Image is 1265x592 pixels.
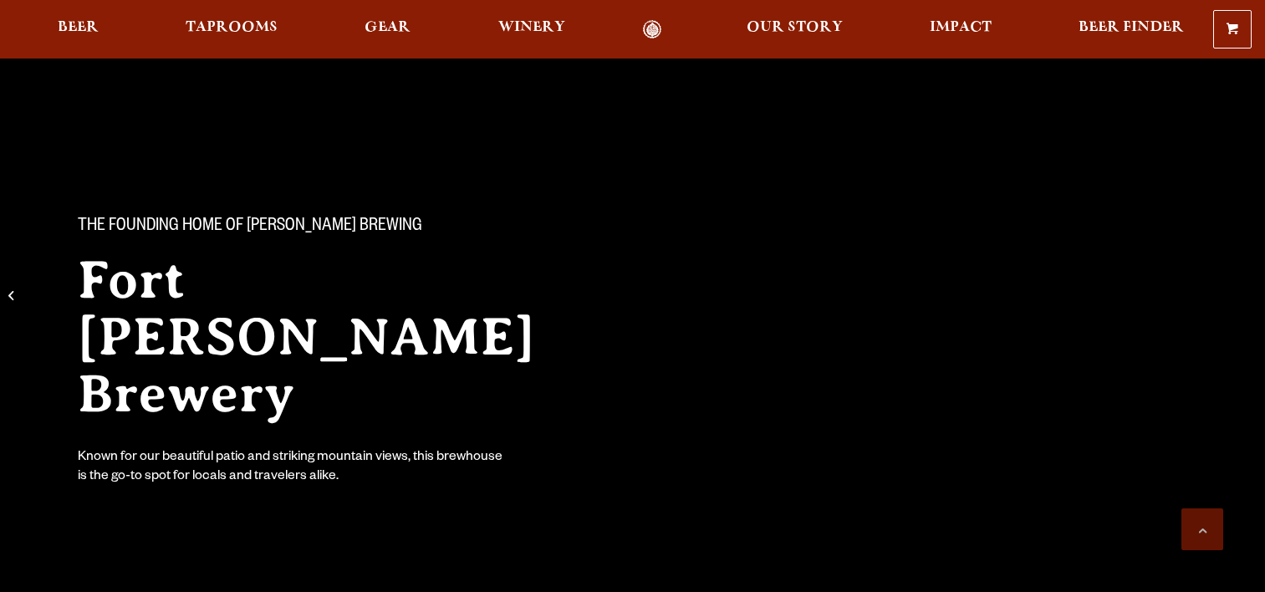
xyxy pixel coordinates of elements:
a: Taprooms [175,20,288,39]
a: Winery [487,20,576,39]
span: Impact [930,21,992,34]
a: Impact [919,20,1002,39]
div: Known for our beautiful patio and striking mountain views, this brewhouse is the go-to spot for l... [78,449,506,487]
span: Winery [498,21,565,34]
a: Beer [47,20,110,39]
h2: Fort [PERSON_NAME] Brewery [78,252,599,422]
a: Odell Home [621,20,684,39]
span: Beer [58,21,99,34]
a: Gear [354,20,421,39]
a: Scroll to top [1181,508,1223,550]
a: Our Story [736,20,854,39]
span: Taprooms [186,21,278,34]
span: Our Story [747,21,843,34]
span: Beer Finder [1079,21,1184,34]
a: Beer Finder [1068,20,1195,39]
span: The Founding Home of [PERSON_NAME] Brewing [78,217,422,238]
span: Gear [365,21,411,34]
